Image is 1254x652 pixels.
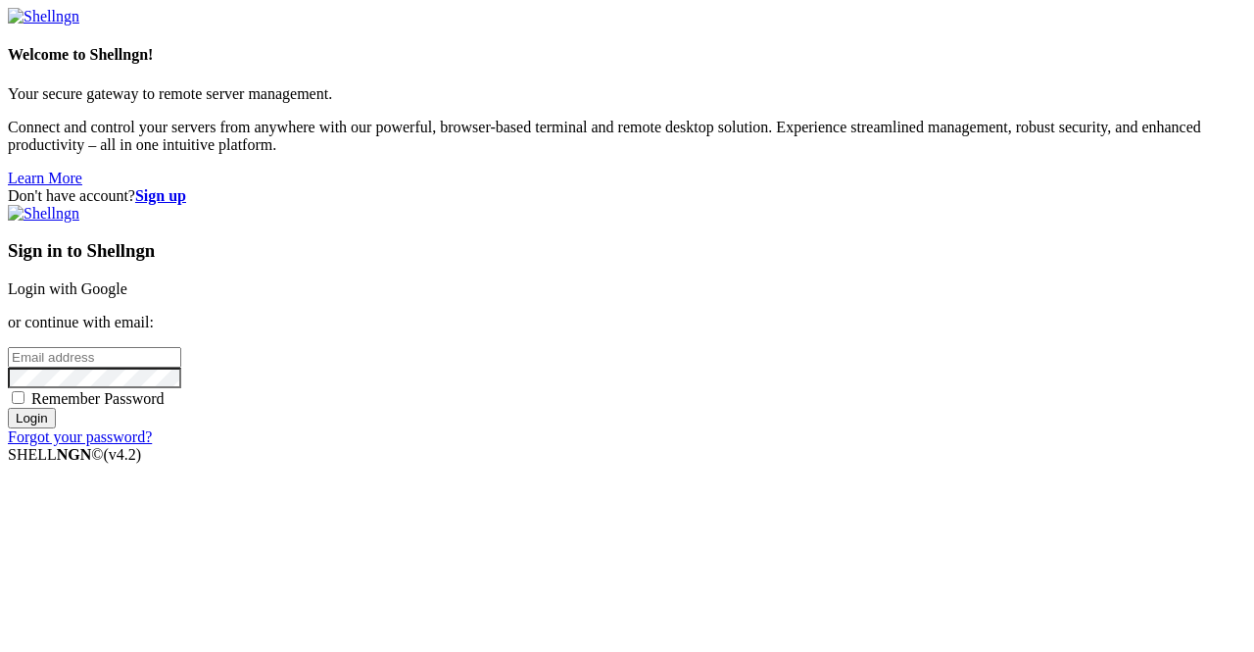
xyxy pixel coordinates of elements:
b: NGN [57,446,92,463]
p: or continue with email: [8,314,1246,331]
h3: Sign in to Shellngn [8,240,1246,262]
h4: Welcome to Shellngn! [8,46,1246,64]
a: Forgot your password? [8,428,152,445]
span: Remember Password [31,390,165,407]
a: Sign up [135,187,186,204]
input: Email address [8,347,181,368]
input: Login [8,408,56,428]
input: Remember Password [12,391,24,404]
span: 4.2.0 [104,446,142,463]
p: Connect and control your servers from anywhere with our powerful, browser-based terminal and remo... [8,119,1246,154]
span: SHELL © [8,446,141,463]
img: Shellngn [8,205,79,223]
p: Your secure gateway to remote server management. [8,85,1246,103]
a: Login with Google [8,280,127,297]
a: Learn More [8,170,82,186]
div: Don't have account? [8,187,1246,205]
img: Shellngn [8,8,79,25]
